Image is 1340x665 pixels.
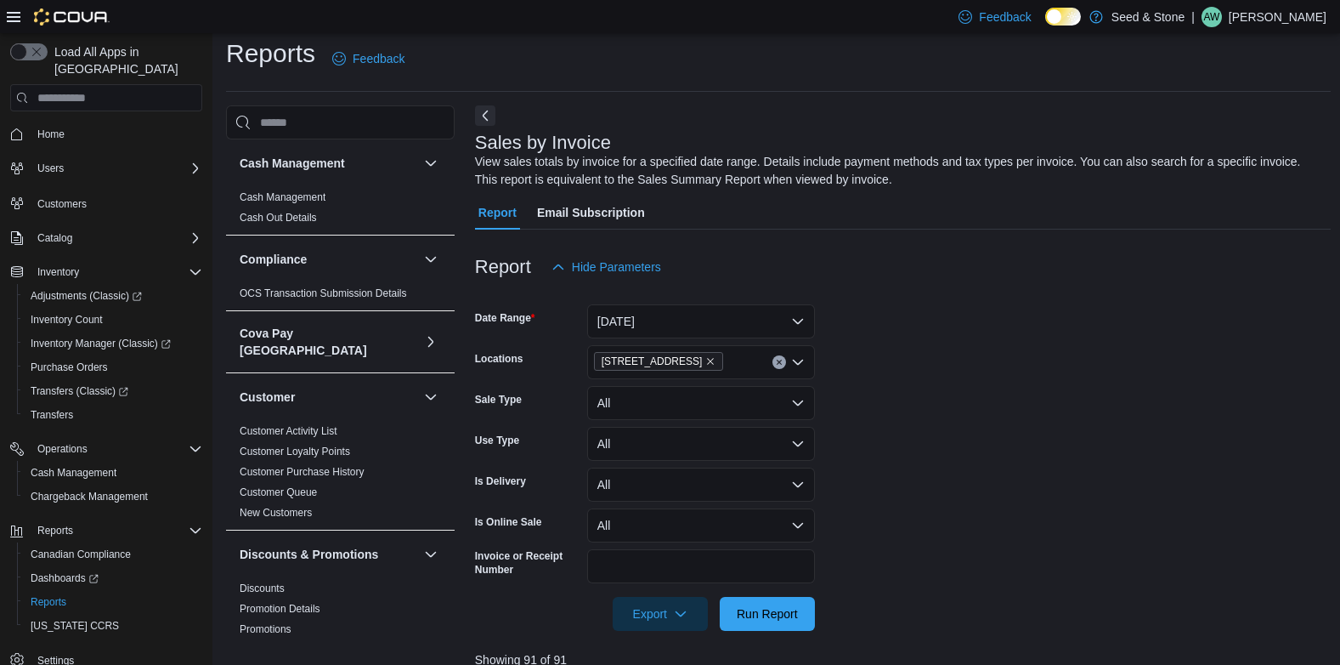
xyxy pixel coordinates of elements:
[587,509,815,543] button: All
[240,424,337,438] span: Customer Activity List
[1203,7,1219,27] span: AW
[421,387,441,407] button: Customer
[31,262,86,282] button: Inventory
[37,231,72,245] span: Catalog
[24,310,110,330] a: Inventory Count
[1045,26,1046,26] span: Dark Mode
[587,304,815,338] button: [DATE]
[31,158,71,179] button: Users
[240,623,291,635] a: Promotions
[240,212,317,224] a: Cash Out Details
[17,332,209,355] a: Inventory Manager (Classic)
[24,544,202,565] span: Canadian Compliance
[240,583,285,594] a: Discounts
[31,439,202,459] span: Operations
[979,9,1031,26] span: Feedback
[240,546,417,563] button: Discounts & Promotions
[31,158,202,179] span: Users
[17,485,209,509] button: Chargeback Management
[1229,7,1326,27] p: [PERSON_NAME]
[587,468,815,502] button: All
[240,211,317,225] span: Cash Out Details
[240,251,307,268] h3: Compliance
[226,37,315,71] h1: Reports
[17,614,209,638] button: [US_STATE] CCRS
[3,190,209,215] button: Customers
[737,605,798,622] span: Run Report
[17,566,209,590] a: Dashboards
[17,590,209,614] button: Reports
[240,389,295,406] h3: Customer
[240,465,365,479] span: Customer Purchase History
[24,333,202,354] span: Inventory Manager (Classic)
[475,393,522,406] label: Sale Type
[1111,7,1185,27] p: Seed & Stone
[1045,8,1081,26] input: Dark Mode
[537,196,645,230] span: Email Subscription
[226,187,455,235] div: Cash Management
[421,332,441,352] button: Cova Pay [GEOGRAPHIC_DATA]
[226,578,455,646] div: Discounts & Promotions
[24,357,115,378] a: Purchase Orders
[475,133,611,153] h3: Sales by Invoice
[31,466,116,480] span: Cash Management
[17,284,209,308] a: Adjustments (Classic)
[31,123,202,145] span: Home
[353,50,404,67] span: Feedback
[24,616,202,636] span: Washington CCRS
[24,463,202,483] span: Cash Management
[421,544,441,565] button: Discounts & Promotions
[24,333,178,354] a: Inventory Manager (Classic)
[475,549,580,577] label: Invoice or Receipt Number
[240,155,417,172] button: Cash Management
[3,519,209,543] button: Reports
[240,287,407,299] a: OCS Transaction Submission Details
[24,286,149,306] a: Adjustments (Classic)
[240,190,325,204] span: Cash Management
[475,475,526,488] label: Is Delivery
[240,486,317,498] a: Customer Queue
[24,592,73,612] a: Reports
[24,616,126,636] a: [US_STATE] CCRS
[240,486,317,499] span: Customer Queue
[31,571,99,585] span: Dashboards
[24,486,202,507] span: Chargeback Management
[791,355,805,369] button: Open list of options
[720,597,815,631] button: Run Report
[587,386,815,420] button: All
[24,357,202,378] span: Purchase Orders
[772,355,786,369] button: Clear input
[17,308,209,332] button: Inventory Count
[240,191,325,203] a: Cash Management
[240,582,285,595] span: Discounts
[240,389,417,406] button: Customer
[475,153,1322,189] div: View sales totals by invoice for a specified date range. Details include payment methods and tax ...
[48,43,202,77] span: Load All Apps in [GEOGRAPHIC_DATA]
[325,42,411,76] a: Feedback
[240,425,337,437] a: Customer Activity List
[31,262,202,282] span: Inventory
[240,506,312,520] span: New Customers
[31,361,108,374] span: Purchase Orders
[240,446,350,458] a: Customer Loyalty Points
[24,568,105,588] a: Dashboards
[31,619,119,633] span: [US_STATE] CCRS
[3,260,209,284] button: Inventory
[31,228,79,248] button: Catalog
[475,352,523,366] label: Locations
[3,437,209,461] button: Operations
[240,507,312,519] a: New Customers
[37,128,65,141] span: Home
[587,427,815,461] button: All
[226,283,455,310] div: Compliance
[31,192,202,213] span: Customers
[37,524,73,537] span: Reports
[594,352,724,371] span: 512 Young Drive (Coquitlam)
[478,196,517,230] span: Report
[421,153,441,173] button: Cash Management
[31,548,131,561] span: Canadian Compliance
[3,122,209,146] button: Home
[226,421,455,530] div: Customer
[24,405,202,425] span: Transfers
[572,259,661,276] span: Hide Parameters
